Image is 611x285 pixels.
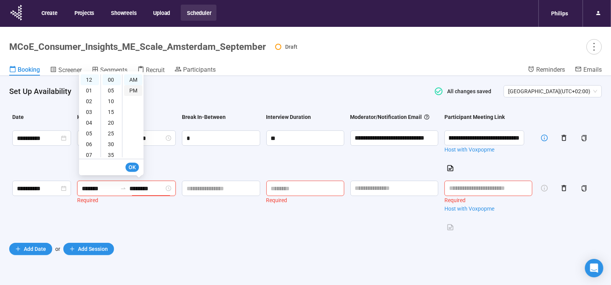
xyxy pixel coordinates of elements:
[508,86,597,97] span: [GEOGRAPHIC_DATA] ( UTC+02:00 )
[9,243,602,255] div: or
[9,66,40,76] a: Booking
[81,117,99,128] div: 04
[266,196,344,204] div: Required
[63,243,114,255] button: plusAdd Session
[578,132,590,144] button: copy
[78,245,108,253] span: Add Session
[18,66,40,73] span: Booking
[444,113,505,121] div: Participant Meeting Link
[24,245,46,253] span: Add Date
[124,85,142,96] div: PM
[81,128,99,139] div: 05
[105,5,142,21] button: Showreels
[102,128,121,139] div: 25
[120,185,126,191] span: to
[9,86,423,97] h4: Set Up Availability
[81,96,99,107] div: 02
[583,66,602,73] span: Emails
[528,66,565,75] a: Reminders
[102,107,121,117] div: 15
[581,135,587,141] span: copy
[578,182,590,194] button: copy
[182,113,226,121] div: Break In-Between
[58,66,82,74] span: Screener
[77,113,106,121] div: Hour Range
[444,204,532,213] a: Host with Voxpopme
[126,163,139,172] button: OK
[585,259,603,277] div: Open Intercom Messenger
[81,74,99,85] div: 12
[183,66,216,73] span: Participants
[35,5,63,21] button: Create
[102,96,121,107] div: 10
[120,185,126,191] span: swap-right
[536,66,565,73] span: Reminders
[285,44,297,50] span: Draft
[9,41,266,52] h1: MCoE_Consumer_Insights_ME_Scale_Amsterdam_September
[69,246,75,252] span: plus
[129,163,136,171] span: OK
[547,6,573,21] div: Philips
[102,150,121,160] div: 35
[81,107,99,117] div: 03
[12,113,24,121] div: Date
[50,66,82,76] a: Screener
[444,196,532,204] div: Required
[147,5,175,21] button: Upload
[137,66,165,76] a: Recruit
[77,196,176,204] div: Required
[92,66,127,76] a: Segments
[102,85,121,96] div: 05
[589,41,599,52] span: more
[586,39,602,54] button: more
[81,139,99,150] div: 06
[581,185,587,191] span: copy
[81,150,99,160] div: 07
[100,66,127,74] span: Segments
[9,243,52,255] button: plusAdd Date
[124,74,142,85] div: AM
[102,117,121,128] div: 20
[102,139,121,150] div: 30
[146,66,165,74] span: Recruit
[443,88,491,94] span: All changes saved
[81,85,99,96] div: 01
[575,66,602,75] a: Emails
[266,113,311,121] div: Interview Duration
[181,5,216,21] button: Scheduler
[175,66,216,75] a: Participants
[68,5,99,21] button: Projects
[444,145,532,154] a: Host with Voxpopme
[350,113,430,121] div: Moderator/Notification Email
[15,246,21,252] span: plus
[102,74,121,85] div: 00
